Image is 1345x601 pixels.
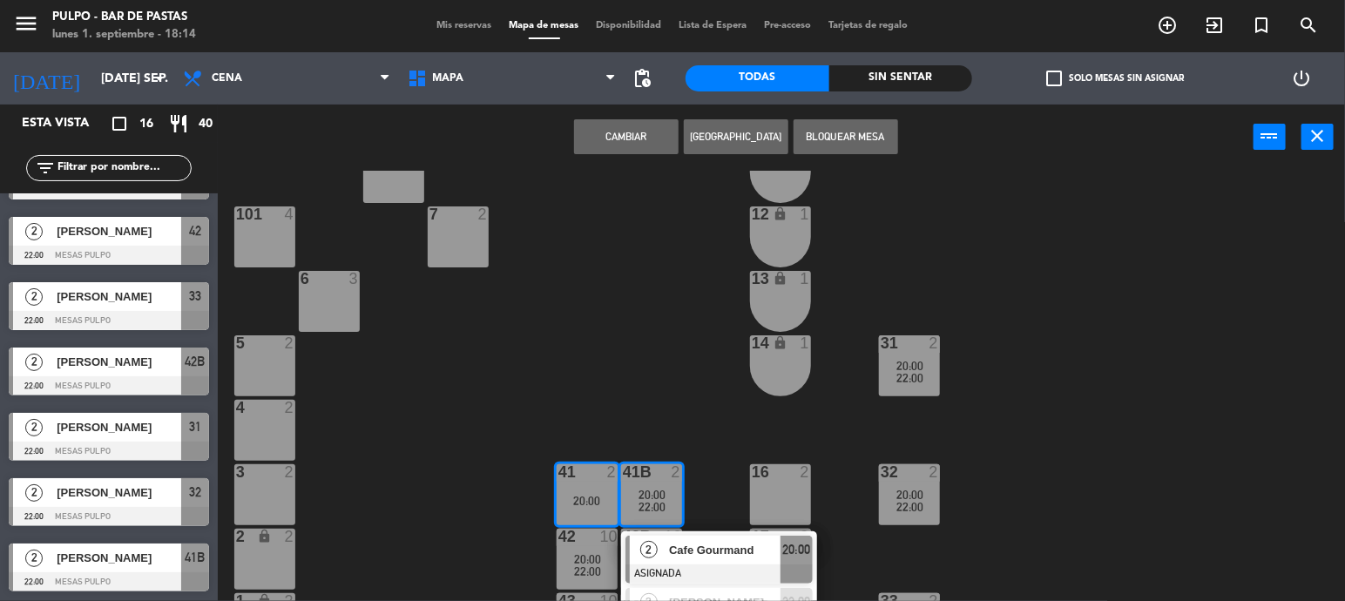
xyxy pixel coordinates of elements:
[801,335,811,351] div: 1
[632,68,652,89] span: pending_actions
[57,222,181,240] span: [PERSON_NAME]
[168,113,189,134] i: restaurant
[896,359,923,373] span: 20:00
[9,113,125,134] div: Esta vista
[881,464,882,480] div: 32
[429,21,501,30] span: Mis reservas
[640,541,658,558] span: 2
[684,119,788,154] button: [GEOGRAPHIC_DATA]
[773,335,787,350] i: lock
[13,10,39,37] i: menu
[1301,124,1334,150] button: close
[801,529,811,544] div: 2
[829,65,973,91] div: Sin sentar
[1292,68,1313,89] i: power_settings_new
[929,335,940,351] div: 2
[588,21,671,30] span: Disponibilidad
[607,464,618,480] div: 2
[236,206,237,222] div: 101
[285,335,295,351] div: 2
[13,10,39,43] button: menu
[57,418,181,436] span: [PERSON_NAME]
[881,335,882,351] div: 31
[285,400,295,415] div: 2
[257,529,272,544] i: lock
[501,21,588,30] span: Mapa de mesas
[669,541,781,559] span: Cafe Gourmand
[139,114,153,134] span: 16
[1298,15,1319,36] i: search
[1254,124,1286,150] button: power_input
[600,529,618,544] div: 10
[349,271,360,287] div: 3
[782,539,810,560] span: 20:00
[574,564,601,578] span: 22:00
[429,206,430,222] div: 7
[801,271,811,287] div: 1
[686,65,829,91] div: Todas
[301,271,301,287] div: 6
[25,223,43,240] span: 2
[665,529,682,544] div: 10
[285,529,295,544] div: 2
[285,464,295,480] div: 2
[478,206,489,222] div: 2
[189,220,201,241] span: 42
[285,206,295,222] div: 4
[639,500,666,514] span: 22:00
[1047,71,1185,86] label: Solo mesas sin asignar
[186,351,206,372] span: 42B
[149,68,170,89] i: arrow_drop_down
[672,464,682,480] div: 2
[25,550,43,567] span: 2
[1308,125,1328,146] i: close
[189,286,201,307] span: 33
[929,464,940,480] div: 2
[671,21,756,30] span: Lista de Espera
[189,416,201,437] span: 31
[1251,15,1272,36] i: turned_in_not
[57,549,181,567] span: [PERSON_NAME]
[557,495,618,507] div: 20:00
[1204,15,1225,36] i: exit_to_app
[1047,71,1063,86] span: check_box_outline_blank
[236,529,237,544] div: 2
[794,119,898,154] button: Bloquear Mesa
[773,206,787,221] i: lock
[56,159,191,178] input: Filtrar por nombre...
[189,482,201,503] span: 32
[574,119,679,154] button: Cambiar
[35,158,56,179] i: filter_list
[236,464,237,480] div: 3
[1157,15,1178,36] i: add_circle_outline
[1260,125,1281,146] i: power_input
[25,419,43,436] span: 2
[57,353,181,371] span: [PERSON_NAME]
[25,288,43,306] span: 2
[821,21,917,30] span: Tarjetas de regalo
[801,464,811,480] div: 2
[574,552,601,566] span: 20:00
[199,114,213,134] span: 40
[236,400,237,415] div: 4
[896,371,923,385] span: 22:00
[25,484,43,502] span: 2
[896,500,923,514] span: 22:00
[57,287,181,306] span: [PERSON_NAME]
[433,72,464,84] span: MAPA
[186,547,206,568] span: 41B
[558,529,559,544] div: 42
[623,464,624,480] div: 41B
[52,9,196,26] div: Pulpo - Bar de Pastas
[236,335,237,351] div: 5
[773,271,787,286] i: lock
[756,21,821,30] span: Pre-acceso
[639,488,666,502] span: 20:00
[558,464,559,480] div: 41
[801,206,811,222] div: 1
